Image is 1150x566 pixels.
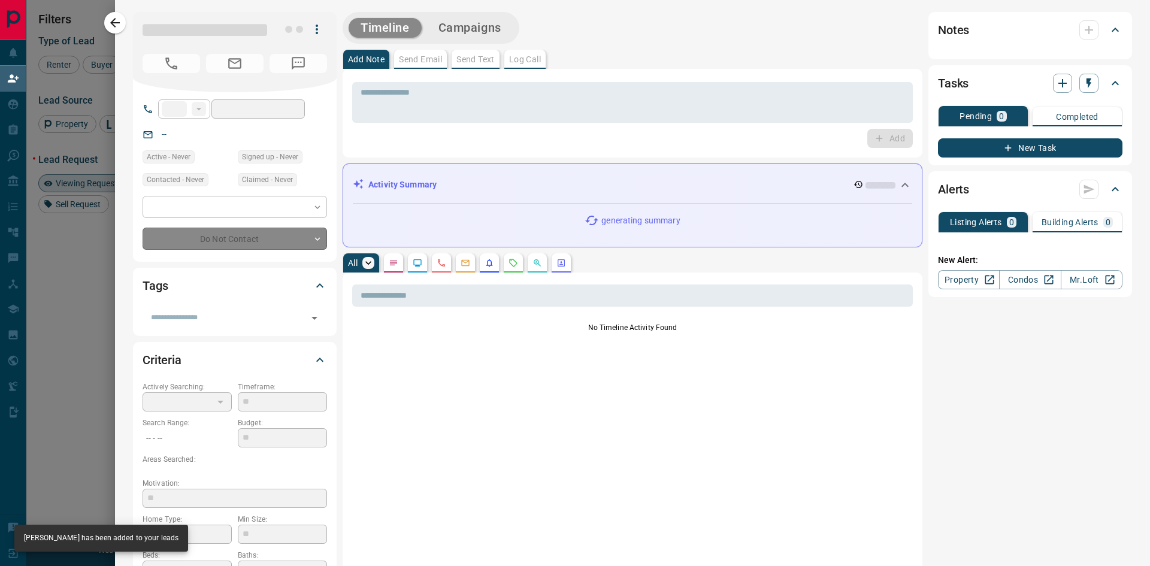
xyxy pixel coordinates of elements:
span: Contacted - Never [147,174,204,186]
div: Criteria [143,346,327,374]
span: Claimed - Never [242,174,293,186]
svg: Requests [509,258,518,268]
p: All [348,259,358,267]
p: Motivation: [143,478,327,489]
svg: Emails [461,258,470,268]
h2: Alerts [938,180,969,199]
a: Condos [999,270,1061,289]
p: Completed [1056,113,1098,121]
a: -- [162,129,167,139]
svg: Agent Actions [556,258,566,268]
p: generating summary [601,214,680,227]
p: Min Size: [238,514,327,525]
div: Activity Summary [353,174,912,196]
span: No Number [270,54,327,73]
div: Tags [143,271,327,300]
div: Do Not Contact [143,228,327,250]
h2: Notes [938,20,969,40]
div: Notes [938,16,1122,44]
p: Areas Searched: [143,454,327,465]
p: -- - -- [143,428,232,448]
p: Activity Summary [368,178,437,191]
div: Alerts [938,175,1122,204]
span: No Number [143,54,200,73]
p: Baths: [238,550,327,561]
svg: Lead Browsing Activity [413,258,422,268]
h2: Tags [143,276,168,295]
div: [PERSON_NAME] has been added to your leads [24,528,178,548]
svg: Opportunities [532,258,542,268]
p: New Alert: [938,254,1122,267]
p: Budget: [238,417,327,428]
svg: Calls [437,258,446,268]
p: Listing Alerts [950,218,1002,226]
p: Actively Searching: [143,382,232,392]
svg: Notes [389,258,398,268]
p: 0 [1009,218,1014,226]
div: Tasks [938,69,1122,98]
span: Active - Never [147,151,190,163]
p: 0 [999,112,1004,120]
a: Mr.Loft [1061,270,1122,289]
p: Building Alerts [1042,218,1098,226]
span: No Email [206,54,264,73]
svg: Listing Alerts [485,258,494,268]
button: Open [306,310,323,326]
p: No Timeline Activity Found [352,322,913,333]
span: Signed up - Never [242,151,298,163]
p: Beds: [143,550,232,561]
button: Campaigns [426,18,513,38]
p: 0 [1106,218,1110,226]
button: New Task [938,138,1122,158]
p: Pending [960,112,992,120]
button: Timeline [349,18,422,38]
p: Add Note [348,55,385,63]
a: Property [938,270,1000,289]
h2: Criteria [143,350,181,370]
p: Home Type: [143,514,232,525]
h2: Tasks [938,74,969,93]
p: Search Range: [143,417,232,428]
p: Timeframe: [238,382,327,392]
